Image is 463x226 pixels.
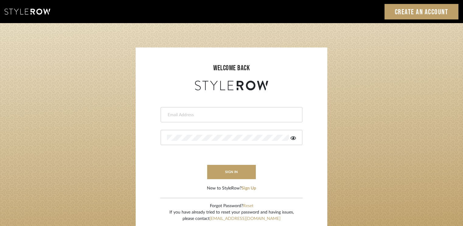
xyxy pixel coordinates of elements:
a: Create an Account [385,4,459,19]
button: sign in [207,165,256,179]
div: New to StyleRow? [207,185,256,192]
input: Email Address [167,112,294,118]
div: If you have already tried to reset your password and having issues, please contact [169,209,294,222]
a: [EMAIL_ADDRESS][DOMAIN_NAME] [210,217,280,221]
button: Sign Up [242,185,256,192]
div: Forgot Password? [169,203,294,209]
div: welcome back [142,63,321,74]
button: Reset [243,203,253,209]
